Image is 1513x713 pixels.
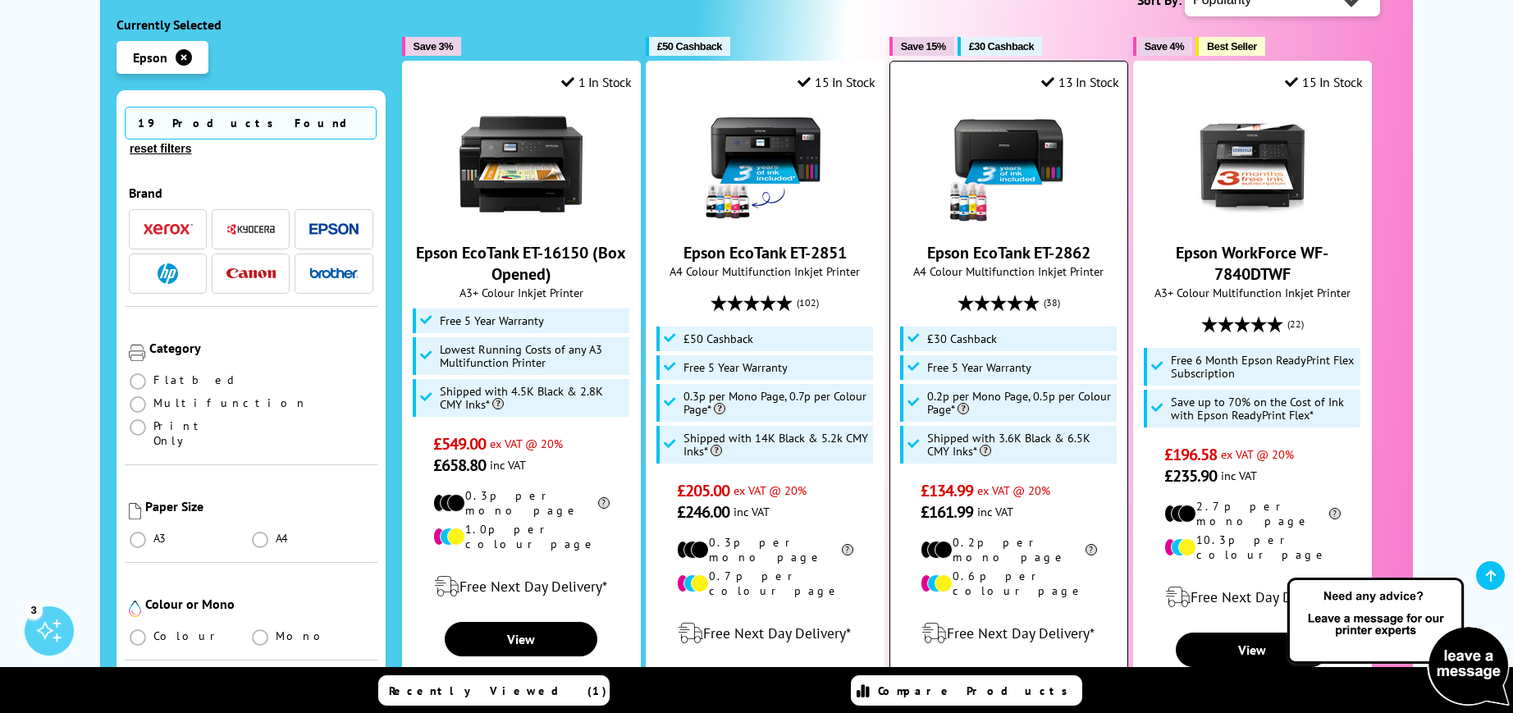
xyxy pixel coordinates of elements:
[117,16,386,33] div: Currently Selected
[703,103,826,226] img: Epson EcoTank ET-2851
[25,601,43,619] div: 3
[969,40,1034,53] span: £30 Cashback
[677,501,730,523] span: £246.00
[1195,37,1265,56] button: Best Seller
[677,569,853,598] li: 0.7p per colour page
[309,223,359,235] img: Epson
[677,535,853,564] li: 0.3p per mono page
[1164,532,1341,562] li: 10.3p per colour page
[683,361,788,374] span: Free 5 Year Warranty
[927,432,1113,458] span: Shipped with 3.6K Black & 6.5K CMY Inks*
[433,488,610,518] li: 0.3p per mono page
[459,213,583,229] a: Epson EcoTank ET-16150 (Box Opened)
[276,628,330,643] span: Mono
[440,314,544,327] span: Free 5 Year Warranty
[139,218,198,240] button: Xerox
[153,531,168,546] span: A3
[153,628,222,643] span: Colour
[683,242,847,263] a: Epson EcoTank ET-2851
[655,263,875,279] span: A4 Colour Multifunction Inkjet Printer
[1164,444,1218,465] span: £196.58
[1041,74,1118,90] div: 13 In Stock
[276,531,290,546] span: A4
[851,675,1082,706] a: Compare Products
[145,498,373,514] div: Paper Size
[683,332,753,345] span: £50 Cashback
[1191,213,1314,229] a: Epson WorkForce WF-7840DTWF
[433,522,610,551] li: 1.0p per colour page
[309,267,359,279] img: Brother
[304,218,363,240] button: Epson
[734,482,807,498] span: ex VAT @ 20%
[433,455,487,476] span: £658.80
[734,504,770,519] span: inc VAT
[947,103,1070,226] img: Epson EcoTank ET-2862
[1191,103,1314,226] img: Epson WorkForce WF-7840DTWF
[153,395,308,410] span: Multifunction
[898,263,1119,279] span: A4 Colour Multifunction Inkjet Printer
[153,418,251,448] span: Print Only
[901,40,946,53] span: Save 15%
[1145,40,1184,53] span: Save 4%
[226,223,276,235] img: Kyocera
[129,503,141,519] img: Paper Size
[947,213,1070,229] a: Epson EcoTank ET-2862
[1221,468,1257,483] span: inc VAT
[1133,37,1192,56] button: Save 4%
[1207,40,1257,53] span: Best Seller
[1164,499,1341,528] li: 2.7p per mono page
[440,385,625,411] span: Shipped with 4.5K Black & 2.8K CMY Inks*
[977,482,1050,498] span: ex VAT @ 20%
[1044,287,1060,318] span: (38)
[927,361,1031,374] span: Free 5 Year Warranty
[1285,74,1362,90] div: 15 In Stock
[1176,633,1328,667] a: View
[411,564,632,610] div: modal_delivery
[977,504,1013,519] span: inc VAT
[158,263,178,284] img: HP
[798,74,875,90] div: 15 In Stock
[304,263,363,285] button: Brother
[927,242,1090,263] a: Epson EcoTank ET-2862
[683,432,869,458] span: Shipped with 14K Black & 5.2k CMY Inks*
[416,242,626,285] a: Epson EcoTank ET-16150 (Box Opened)
[1283,575,1513,710] img: Open Live Chat window
[144,224,193,235] img: Xerox
[921,480,974,501] span: £134.99
[129,345,145,361] img: Category
[445,622,597,656] a: View
[145,596,373,612] div: Colour or Mono
[1142,574,1363,620] div: modal_delivery
[226,268,276,279] img: Canon
[129,601,141,617] img: Colour or Mono
[927,390,1113,416] span: 0.2p per Mono Page, 0.5p per Colour Page*
[490,457,526,473] span: inc VAT
[433,433,487,455] span: £549.00
[139,263,198,285] button: HP
[1142,285,1363,300] span: A3+ Colour Multifunction Inkjet Printer
[927,332,997,345] span: £30 Cashback
[1171,395,1356,422] span: Save up to 70% on the Cost of Ink with Epson ReadyPrint Flex*
[414,40,453,53] span: Save 3%
[657,40,722,53] span: £50 Cashback
[1171,354,1356,380] span: Free 6 Month Epson ReadyPrint Flex Subscription
[1221,446,1294,462] span: ex VAT @ 20%
[797,287,819,318] span: (102)
[1287,309,1304,340] span: (22)
[921,535,1097,564] li: 0.2p per mono page
[459,103,583,226] img: Epson EcoTank ET-16150 (Box Opened)
[677,480,730,501] span: £205.00
[898,610,1119,656] div: modal_delivery
[440,343,625,369] span: Lowest Running Costs of any A3 Multifunction Printer
[490,436,563,451] span: ex VAT @ 20%
[125,107,377,139] span: 19 Products Found
[133,49,167,66] span: Epson
[125,141,196,156] button: reset filters
[646,37,730,56] button: £50 Cashback
[1176,242,1328,285] a: Epson WorkForce WF-7840DTWF
[378,675,610,706] a: Recently Viewed (1)
[683,390,869,416] span: 0.3p per Mono Page, 0.7p per Colour Page*
[411,285,632,300] span: A3+ Colour Inkjet Printer
[958,37,1042,56] button: £30 Cashback
[921,501,974,523] span: £161.99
